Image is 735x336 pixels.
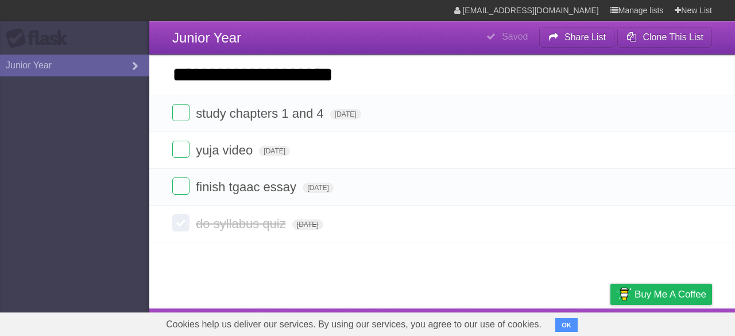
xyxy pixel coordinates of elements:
a: Buy me a coffee [610,284,712,305]
span: [DATE] [259,146,290,156]
label: Done [172,141,189,158]
span: [DATE] [292,219,323,230]
img: Buy me a coffee [616,284,632,304]
span: yuja video [196,143,256,157]
button: OK [555,318,578,332]
a: Terms [556,311,582,333]
b: Share List [564,32,606,42]
div: Flask [6,28,75,49]
button: Clone This List [617,27,712,48]
span: Junior Year [172,30,241,45]
label: Done [172,214,189,231]
span: do syllabus quiz [196,217,289,231]
span: study chapters 1 and 4 [196,106,327,121]
span: Buy me a coffee [635,284,706,304]
a: Suggest a feature [640,311,712,333]
span: finish tgaac essay [196,180,299,194]
span: [DATE] [330,109,361,119]
a: About [458,311,482,333]
span: [DATE] [303,183,334,193]
a: Privacy [595,311,625,333]
label: Done [172,177,189,195]
a: Developers [496,311,542,333]
button: Share List [539,27,615,48]
b: Saved [502,32,528,41]
label: Done [172,104,189,121]
b: Clone This List [643,32,703,42]
span: Cookies help us deliver our services. By using our services, you agree to our use of cookies. [154,313,553,336]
